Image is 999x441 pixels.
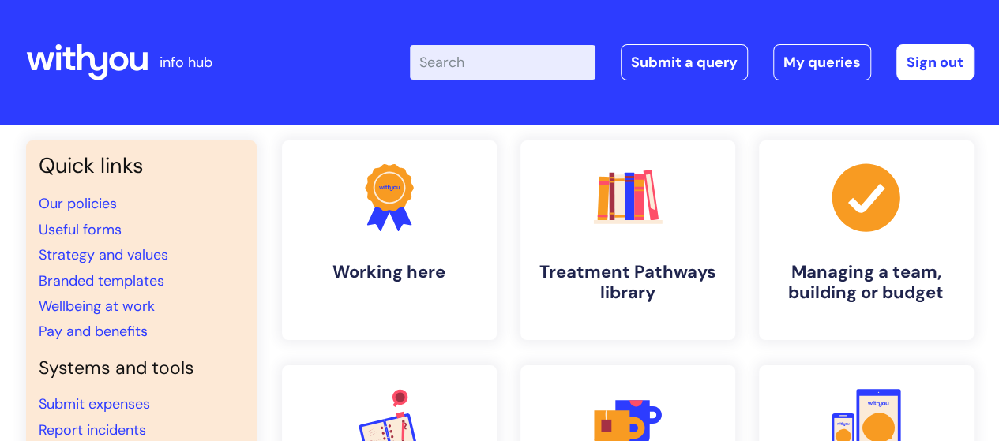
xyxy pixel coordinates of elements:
h4: Working here [295,262,484,282]
a: Submit expenses [39,394,150,413]
p: info hub [160,50,212,75]
h4: Systems and tools [39,357,244,379]
h4: Treatment Pathways library [533,262,723,304]
a: Strategy and values [39,245,168,264]
a: Useful forms [39,220,122,239]
a: Pay and benefits [39,322,148,341]
a: Branded templates [39,271,164,290]
h3: Quick links [39,153,244,178]
a: Wellbeing at work [39,297,155,316]
a: Working here [282,140,497,340]
a: Submit a query [621,44,748,80]
a: Treatment Pathways library [520,140,735,340]
a: My queries [773,44,871,80]
a: Our policies [39,194,117,213]
a: Managing a team, building or budget [759,140,974,340]
a: Sign out [896,44,974,80]
div: | - [410,44,974,80]
h4: Managing a team, building or budget [772,262,961,304]
input: Search [410,45,595,80]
